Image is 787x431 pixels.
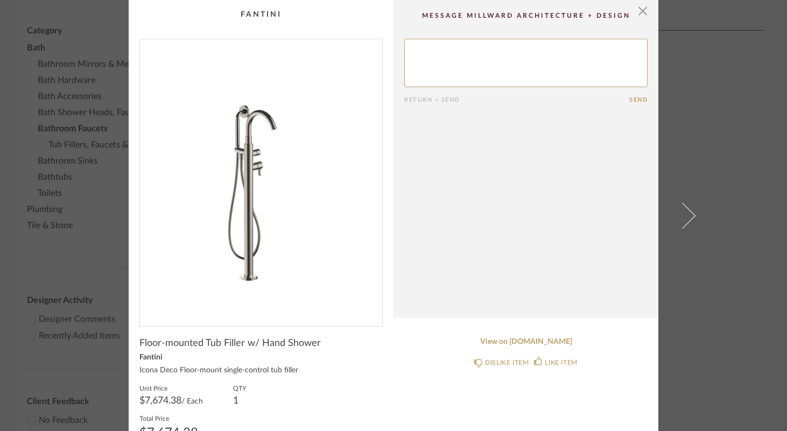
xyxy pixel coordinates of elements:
span: / Each [181,398,203,405]
div: Icona Deco Floor-mount single-control tub filler [139,366,383,375]
div: LIKE ITEM [545,357,577,368]
div: Fantini [139,354,383,362]
label: Total Price [139,414,198,422]
div: DISLIKE ITEM [485,357,529,368]
div: 0 [140,39,382,317]
div: Return = Send [404,96,629,103]
span: $7,674.38 [139,396,181,406]
a: View on [DOMAIN_NAME] [404,337,648,347]
label: QTY [233,384,246,392]
span: Floor-mounted Tub Filler w/ Hand Shower [139,337,321,349]
img: 6c4b616a-62d8-4c69-b140-e307df7f9090_1000x1000.jpg [140,39,382,317]
div: 1 [233,397,246,405]
label: Unit Price [139,384,203,392]
button: Send [629,96,648,103]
